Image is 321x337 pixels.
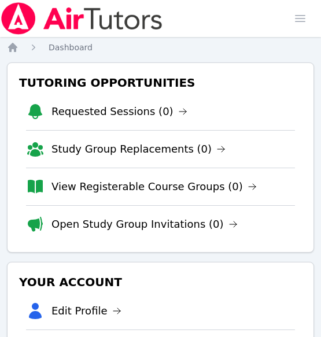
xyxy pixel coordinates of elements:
[51,303,121,319] a: Edit Profile
[51,141,226,157] a: Study Group Replacements (0)
[51,103,187,120] a: Requested Sessions (0)
[51,216,238,232] a: Open Study Group Invitations (0)
[17,72,304,93] h3: Tutoring Opportunities
[7,42,314,53] nav: Breadcrumb
[49,43,93,52] span: Dashboard
[17,272,304,292] h3: Your Account
[51,179,257,195] a: View Registerable Course Groups (0)
[49,42,93,53] a: Dashboard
